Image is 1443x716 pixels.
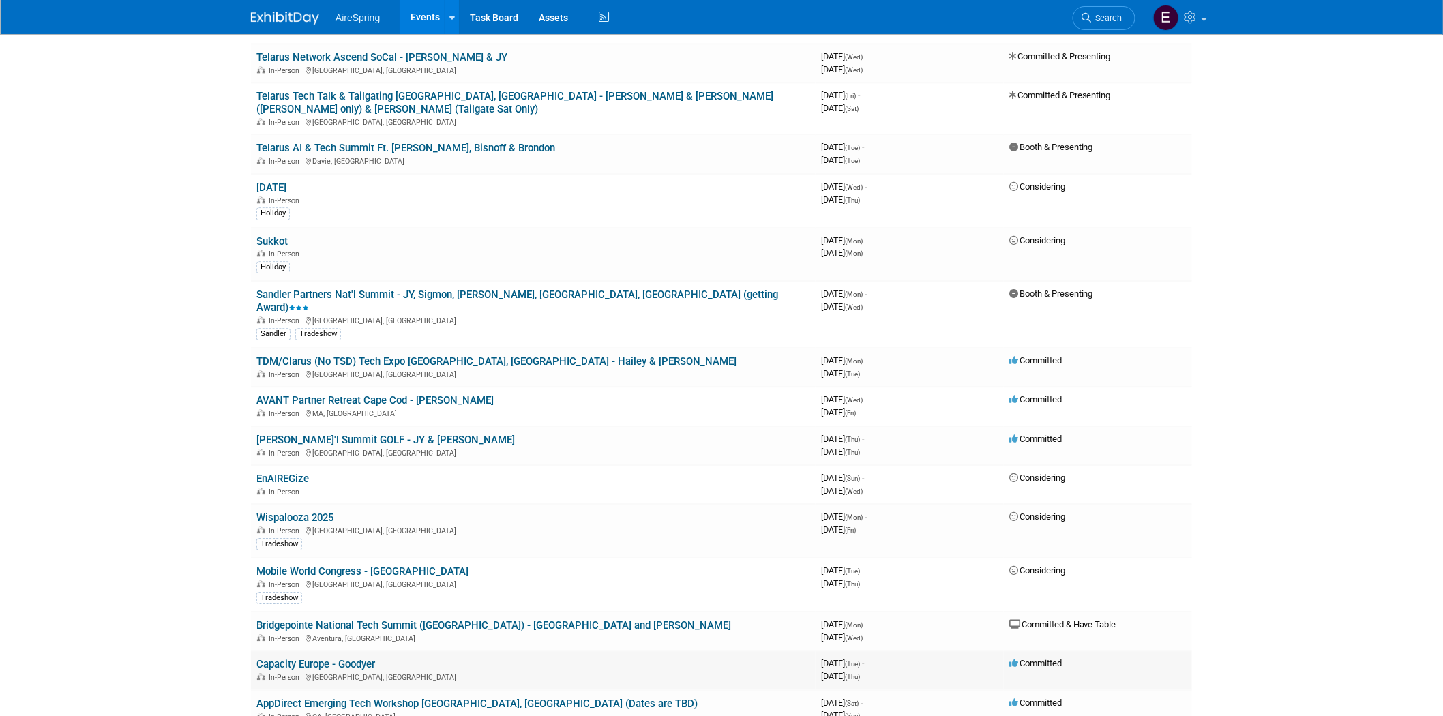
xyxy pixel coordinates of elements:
[257,449,265,456] img: In-Person Event
[858,90,860,100] span: -
[256,90,773,115] a: Telarus Tech Talk & Tailgating [GEOGRAPHIC_DATA], [GEOGRAPHIC_DATA] - [PERSON_NAME] & [PERSON_NAM...
[1009,181,1065,192] span: Considering
[865,394,867,404] span: -
[257,250,265,256] img: In-Person Event
[821,578,860,588] span: [DATE]
[845,409,856,417] span: (Fri)
[821,355,867,366] span: [DATE]
[251,12,319,25] img: ExhibitDay
[256,565,468,578] a: Mobile World Congress - [GEOGRAPHIC_DATA]
[845,157,860,164] span: (Tue)
[1009,51,1111,61] span: Committed & Presenting
[256,51,507,63] a: Telarus Network Ascend SoCal - [PERSON_NAME] & JY
[862,473,864,483] span: -
[821,434,864,444] span: [DATE]
[845,144,860,151] span: (Tue)
[865,235,867,245] span: -
[256,524,810,535] div: [GEOGRAPHIC_DATA], [GEOGRAPHIC_DATA]
[269,316,303,325] span: In-Person
[256,368,810,379] div: [GEOGRAPHIC_DATA], [GEOGRAPHIC_DATA]
[821,394,867,404] span: [DATE]
[256,181,286,194] a: [DATE]
[845,250,863,257] span: (Mon)
[845,237,863,245] span: (Mon)
[1009,698,1062,708] span: Committed
[256,578,810,589] div: [GEOGRAPHIC_DATA], [GEOGRAPHIC_DATA]
[845,634,863,642] span: (Wed)
[862,658,864,668] span: -
[845,196,860,204] span: (Thu)
[821,407,856,417] span: [DATE]
[1009,235,1065,245] span: Considering
[336,12,380,23] span: AireSpring
[845,673,860,681] span: (Thu)
[845,621,863,629] span: (Mon)
[821,565,864,576] span: [DATE]
[256,261,290,273] div: Holiday
[1009,473,1065,483] span: Considering
[821,619,867,629] span: [DATE]
[845,357,863,365] span: (Mon)
[821,473,864,483] span: [DATE]
[256,64,810,75] div: [GEOGRAPHIC_DATA], [GEOGRAPHIC_DATA]
[1009,434,1062,444] span: Committed
[1009,565,1065,576] span: Considering
[257,370,265,377] img: In-Person Event
[269,157,303,166] span: In-Person
[821,301,863,312] span: [DATE]
[845,475,860,482] span: (Sun)
[845,396,863,404] span: (Wed)
[845,53,863,61] span: (Wed)
[821,486,863,496] span: [DATE]
[845,660,860,668] span: (Tue)
[256,671,810,682] div: [GEOGRAPHIC_DATA], [GEOGRAPHIC_DATA]
[821,142,864,152] span: [DATE]
[821,632,863,642] span: [DATE]
[821,235,867,245] span: [DATE]
[845,183,863,191] span: (Wed)
[845,488,863,495] span: (Wed)
[1009,511,1065,522] span: Considering
[1009,355,1062,366] span: Committed
[1153,5,1179,31] img: erica arjona
[862,565,864,576] span: -
[257,526,265,533] img: In-Person Event
[845,290,863,298] span: (Mon)
[257,580,265,587] img: In-Person Event
[845,449,860,456] span: (Thu)
[256,619,731,631] a: Bridgepointe National Tech Summit ([GEOGRAPHIC_DATA]) - [GEOGRAPHIC_DATA] and [PERSON_NAME]
[256,698,698,710] a: AppDirect Emerging Tech Workshop [GEOGRAPHIC_DATA], [GEOGRAPHIC_DATA] (Dates are TBD)
[845,436,860,443] span: (Thu)
[1009,142,1093,152] span: Booth & Presenting
[862,142,864,152] span: -
[1009,658,1062,668] span: Committed
[256,447,810,458] div: [GEOGRAPHIC_DATA], [GEOGRAPHIC_DATA]
[1091,13,1122,23] span: Search
[861,698,863,708] span: -
[1009,90,1111,100] span: Committed & Presenting
[256,592,302,604] div: Tradeshow
[821,288,867,299] span: [DATE]
[269,370,303,379] span: In-Person
[256,207,290,220] div: Holiday
[257,673,265,680] img: In-Person Event
[821,447,860,457] span: [DATE]
[845,303,863,311] span: (Wed)
[865,51,867,61] span: -
[269,250,303,258] span: In-Person
[269,118,303,127] span: In-Person
[865,511,867,522] span: -
[845,92,856,100] span: (Fri)
[269,449,303,458] span: In-Person
[257,488,265,494] img: In-Person Event
[256,155,810,166] div: Davie, [GEOGRAPHIC_DATA]
[821,248,863,258] span: [DATE]
[269,409,303,418] span: In-Person
[256,288,778,314] a: Sandler Partners Nat'l Summit - JY, Sigmon, [PERSON_NAME], [GEOGRAPHIC_DATA], [GEOGRAPHIC_DATA] (...
[845,513,863,521] span: (Mon)
[845,105,859,113] span: (Sat)
[269,66,303,75] span: In-Person
[821,698,863,708] span: [DATE]
[821,155,860,165] span: [DATE]
[256,511,333,524] a: Wispalooza 2025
